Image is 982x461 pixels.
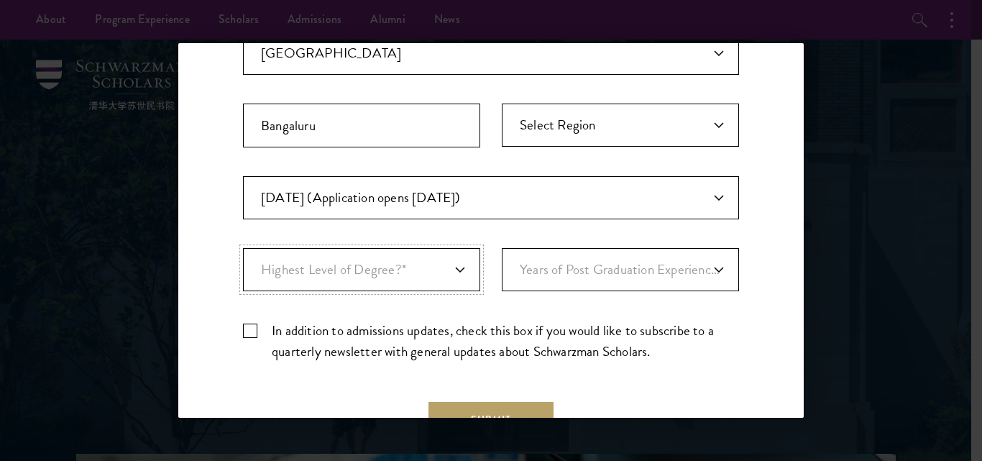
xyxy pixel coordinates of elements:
[502,248,739,291] div: Years of Post Graduation Experience?*
[428,402,554,437] button: Submit
[243,176,739,219] div: Anticipated Entry Term*
[243,320,739,362] label: In addition to admissions updates, check this box if you would like to subscribe to a quarterly n...
[243,104,480,147] input: City
[243,320,739,362] div: Check this box to receive a quarterly newsletter with general updates about Schwarzman Scholars.
[243,248,480,291] div: Highest Level of Degree?*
